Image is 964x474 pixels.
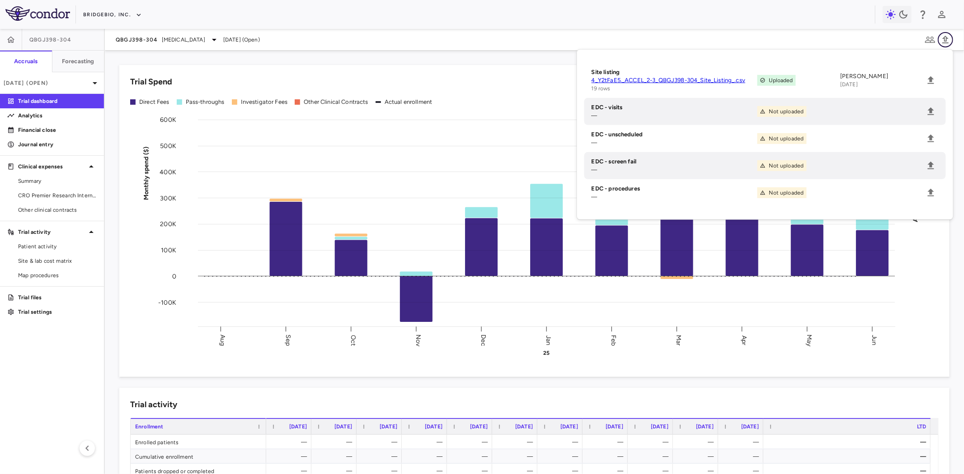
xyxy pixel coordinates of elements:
p: Trial activity [18,228,86,236]
span: [DATE] [840,81,858,88]
div: — [545,435,578,449]
div: Actual enrollment [385,98,433,106]
tspan: 500K [160,142,176,150]
div: Direct Fees [139,98,169,106]
div: Investigator Fees [241,98,288,106]
text: 25 [543,350,550,356]
span: [DATE] [425,423,442,430]
span: [DATE] (Open) [223,36,260,44]
div: — [455,449,488,464]
tspan: -100K [158,298,176,306]
div: — [636,435,668,449]
div: — [500,435,533,449]
p: [PERSON_NAME] [840,72,923,80]
button: BridgeBio, Inc. [83,8,142,22]
span: Not uploaded [769,135,804,143]
h6: Accruals [14,57,38,65]
div: — [410,435,442,449]
span: [DATE] [515,423,533,430]
p: Analytics [18,112,97,120]
h6: Trial activity [130,399,177,411]
text: Mar [675,335,683,345]
h6: EDC - screen fail [592,158,757,166]
span: CRO Premier Research International LLC [18,191,97,200]
div: — [274,435,307,449]
span: Enrollment [135,423,164,430]
div: Other Clinical Contracts [304,98,368,106]
text: May [805,334,813,346]
div: — [455,435,488,449]
h6: Trial Spend [130,76,172,88]
span: — [592,112,597,119]
span: Upload [923,131,939,146]
text: Dec [480,334,487,346]
span: — [592,139,597,146]
div: Cumulative enrollment [131,449,266,463]
div: — [365,435,397,449]
span: Uploaded [769,76,793,84]
div: Pass-throughs [186,98,225,106]
a: 4_Y2tFaE5._ACCEL_2-3_QBGJ398-304_Site_Listing_.csv [592,76,757,84]
h6: EDC - procedures [592,185,757,193]
p: Journal entry [18,140,97,149]
span: Upload [923,185,939,200]
span: Site & lab cost matrix [18,257,97,265]
span: [DATE] [560,423,578,430]
div: — [500,449,533,464]
div: — [274,449,307,464]
p: [DATE] (Open) [4,79,89,87]
p: Clinical expenses [18,163,86,171]
text: Jan [545,335,552,345]
span: [DATE] [696,423,714,430]
span: Upload [923,104,939,119]
div: — [545,449,578,464]
span: — [592,167,597,173]
img: logo-full-SnFGN8VE.png [5,6,70,21]
div: — [320,449,352,464]
tspan: 300K [160,194,176,202]
div: — [681,435,714,449]
div: — [771,449,926,464]
span: Summary [18,177,97,185]
p: Financial close [18,126,97,134]
span: 19 rows [592,85,611,92]
div: — [591,435,623,449]
p: Trial settings [18,308,97,316]
h6: EDC - unscheduled [592,130,757,139]
text: Apr [740,335,748,345]
span: Not uploaded [769,107,804,116]
div: — [410,449,442,464]
tspan: Monthly spend ($) [142,146,150,200]
span: [DATE] [741,423,759,430]
span: LTD [917,423,926,430]
span: Map procedures [18,271,97,279]
div: Enrolled patients [131,435,266,449]
p: Trial dashboard [18,97,97,105]
tspan: Actual patient enrollment [912,146,920,222]
text: Feb [610,335,618,345]
tspan: 0 [172,273,176,280]
tspan: 100K [161,246,176,254]
h6: Site listing [592,68,757,76]
span: Patient activity [18,242,97,251]
tspan: 200K [160,220,176,228]
p: Trial files [18,293,97,302]
span: [DATE] [606,423,623,430]
span: [DATE] [380,423,397,430]
div: — [320,435,352,449]
span: — [592,194,597,200]
h6: EDC - visits [592,103,757,112]
text: Jun [870,335,878,345]
div: — [365,449,397,464]
tspan: 600K [160,116,176,124]
div: — [771,435,926,449]
text: Oct [349,335,357,345]
text: Sep [284,335,292,346]
span: QBGJ398-304 [29,36,72,43]
span: [DATE] [334,423,352,430]
div: — [726,449,759,464]
div: — [591,449,623,464]
span: QBGJ398-304 [116,36,158,43]
span: Not uploaded [769,189,804,197]
span: [DATE] [470,423,488,430]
